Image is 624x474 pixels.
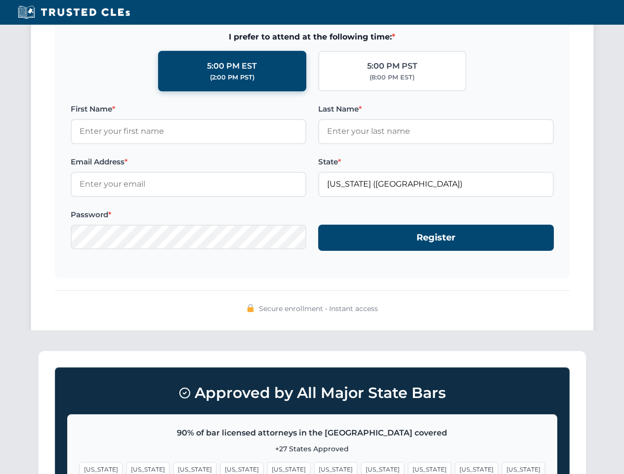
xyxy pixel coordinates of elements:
[71,209,306,221] label: Password
[318,156,554,168] label: State
[318,172,554,197] input: Florida (FL)
[15,5,133,20] img: Trusted CLEs
[259,303,378,314] span: Secure enrollment • Instant access
[318,103,554,115] label: Last Name
[71,103,306,115] label: First Name
[247,304,254,312] img: 🔒
[80,427,545,439] p: 90% of bar licensed attorneys in the [GEOGRAPHIC_DATA] covered
[71,156,306,168] label: Email Address
[80,443,545,454] p: +27 States Approved
[370,73,415,82] div: (8:00 PM EST)
[67,380,557,406] h3: Approved by All Major State Bars
[71,172,306,197] input: Enter your email
[71,119,306,144] input: Enter your first name
[318,225,554,251] button: Register
[71,31,554,43] span: I prefer to attend at the following time:
[318,119,554,144] input: Enter your last name
[367,60,417,73] div: 5:00 PM PST
[207,60,257,73] div: 5:00 PM EST
[210,73,254,82] div: (2:00 PM PST)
